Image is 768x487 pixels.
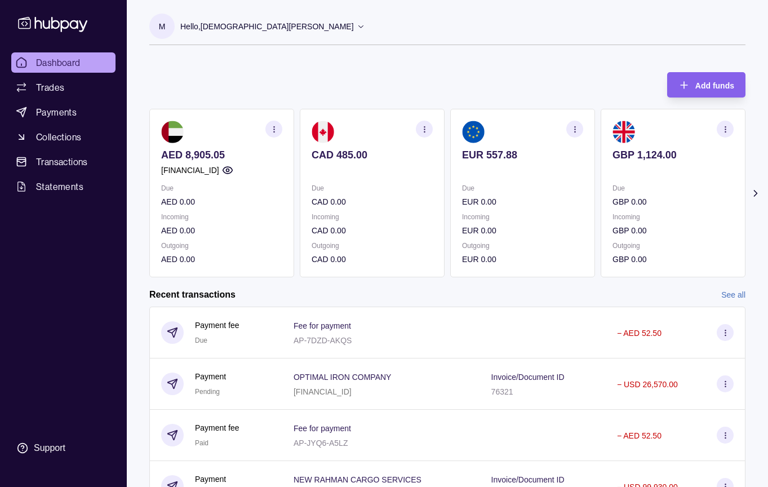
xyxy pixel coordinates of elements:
[612,149,734,161] p: GBP 1,124.00
[195,473,226,485] p: Payment
[612,196,734,208] p: GBP 0.00
[294,373,391,382] p: OPTIMAL IRON COMPANY
[612,224,734,237] p: GBP 0.00
[195,439,208,447] span: Paid
[180,20,354,33] p: Hello, [DEMOGRAPHIC_DATA][PERSON_NAME]
[695,81,734,90] span: Add funds
[161,240,282,252] p: Outgoing
[612,211,734,223] p: Incoming
[11,77,116,98] a: Trades
[11,152,116,172] a: Transactions
[36,130,81,144] span: Collections
[312,240,433,252] p: Outgoing
[462,121,485,143] img: eu
[161,224,282,237] p: AED 0.00
[312,211,433,223] p: Incoming
[36,155,88,169] span: Transactions
[34,442,65,454] div: Support
[11,127,116,147] a: Collections
[491,373,565,382] p: Invoice/Document ID
[667,72,745,98] button: Add funds
[462,224,583,237] p: EUR 0.00
[462,182,583,194] p: Due
[462,253,583,265] p: EUR 0.00
[462,149,583,161] p: EUR 557.88
[195,388,220,396] span: Pending
[612,253,734,265] p: GBP 0.00
[36,56,81,69] span: Dashboard
[462,211,583,223] p: Incoming
[312,253,433,265] p: CAD 0.00
[11,436,116,460] a: Support
[612,240,734,252] p: Outgoing
[36,180,83,193] span: Statements
[617,431,662,440] p: − AED 52.50
[161,253,282,265] p: AED 0.00
[161,211,282,223] p: Incoming
[312,182,433,194] p: Due
[617,380,678,389] p: − USD 26,570.00
[11,176,116,197] a: Statements
[617,329,662,338] p: − AED 52.50
[294,439,348,448] p: AP-JYQ6-A5LZ
[312,149,433,161] p: CAD 485.00
[312,121,334,143] img: ca
[195,422,239,434] p: Payment fee
[161,196,282,208] p: AED 0.00
[491,387,513,396] p: 76321
[11,52,116,73] a: Dashboard
[195,319,239,331] p: Payment fee
[36,81,64,94] span: Trades
[491,475,565,484] p: Invoice/Document ID
[161,164,219,176] p: [FINANCIAL_ID]
[612,121,635,143] img: gb
[294,424,351,433] p: Fee for payment
[294,475,421,484] p: NEW RAHMAN CARGO SERVICES
[462,240,583,252] p: Outgoing
[161,121,184,143] img: ae
[161,182,282,194] p: Due
[195,337,207,344] span: Due
[721,289,745,301] a: See all
[195,370,226,383] p: Payment
[312,224,433,237] p: CAD 0.00
[149,289,236,301] h2: Recent transactions
[294,321,351,330] p: Fee for payment
[161,149,282,161] p: AED 8,905.05
[159,20,166,33] p: M
[294,387,352,396] p: [FINANCIAL_ID]
[294,336,352,345] p: AP-7DZD-AKQS
[312,196,433,208] p: CAD 0.00
[612,182,734,194] p: Due
[462,196,583,208] p: EUR 0.00
[36,105,77,119] span: Payments
[11,102,116,122] a: Payments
